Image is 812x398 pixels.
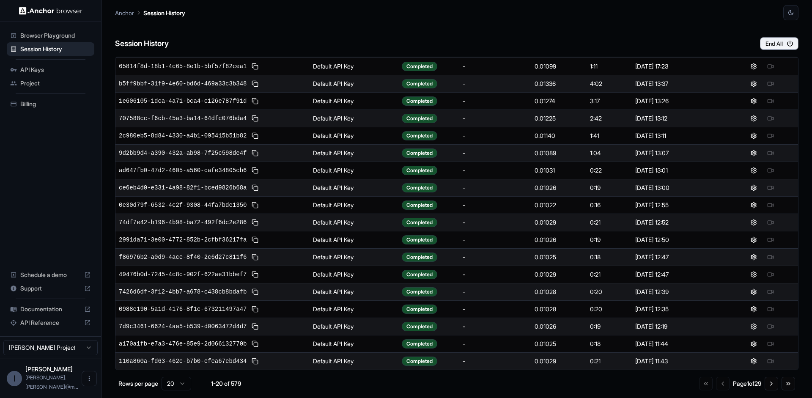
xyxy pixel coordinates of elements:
div: 0.01029 [535,270,583,279]
div: 0.01029 [535,357,583,365]
div: - [463,340,528,348]
h6: Session History [115,38,169,50]
span: API Keys [20,66,91,74]
span: Project [20,79,91,88]
td: Default API Key [310,318,398,335]
div: [DATE] 13:01 [635,166,723,175]
nav: breadcrumb [115,8,185,17]
div: [DATE] 13:11 [635,132,723,140]
span: Browser Playground [20,31,91,40]
div: Completed [402,270,437,279]
span: 49476b0d-7245-4c8c-902f-622ae31bbef7 [119,270,247,279]
div: API Keys [7,63,94,77]
span: Ivan Sanchez [25,365,73,373]
div: - [463,201,528,209]
div: 0.01089 [535,149,583,157]
span: 0e30d79f-6532-4c2f-9308-44fa7bde1350 [119,201,247,209]
span: b5ff9bbf-31f9-4e60-bd6d-469a33c3b348 [119,80,247,88]
div: - [463,97,528,105]
div: Completed [402,218,437,227]
div: Browser Playground [7,29,94,42]
div: 0.01025 [535,253,583,261]
div: 0:20 [590,288,628,296]
div: 0.01029 [535,218,583,227]
div: - [463,305,528,313]
td: Default API Key [310,248,398,266]
div: 0.01026 [535,322,583,331]
div: 0:21 [590,218,628,227]
div: - [463,62,528,71]
div: 0:20 [590,305,628,313]
div: 0.01274 [535,97,583,105]
span: 0988e190-5a1d-4176-8f1c-673211497a47 [119,305,247,313]
div: Schedule a demo [7,268,94,282]
div: 0.01022 [535,201,583,209]
div: - [463,236,528,244]
span: 1e606105-1dca-4a71-bca4-c126e787f91d [119,97,247,105]
div: [DATE] 12:47 [635,253,723,261]
div: 0.01099 [535,62,583,71]
div: 0:18 [590,253,628,261]
div: 0.01026 [535,184,583,192]
p: Rows per page [118,379,158,388]
td: Default API Key [310,352,398,370]
div: Completed [402,322,437,331]
div: 0.01028 [535,305,583,313]
div: [DATE] 13:12 [635,114,723,123]
img: Anchor Logo [19,7,82,15]
div: Documentation [7,302,94,316]
div: 0:19 [590,322,628,331]
div: [DATE] 12:35 [635,305,723,313]
span: 7d9c3461-6624-4aa5-b539-d0063472d4d7 [119,322,247,331]
div: 1:04 [590,149,628,157]
div: [DATE] 12:50 [635,236,723,244]
div: [DATE] 13:00 [635,184,723,192]
div: 0.01140 [535,132,583,140]
div: - [463,132,528,140]
div: 4:02 [590,80,628,88]
div: 0:16 [590,201,628,209]
div: 0:19 [590,236,628,244]
div: [DATE] 12:47 [635,270,723,279]
td: Default API Key [310,92,398,110]
div: 0.01225 [535,114,583,123]
td: Default API Key [310,335,398,352]
span: 707588cc-f6cb-45a3-ba14-64dfc076bda4 [119,114,247,123]
div: Billing [7,97,94,111]
span: 110a860a-fd63-462c-b7b0-efea67ebd434 [119,357,247,365]
td: Default API Key [310,75,398,92]
div: 1:11 [590,62,628,71]
div: Completed [402,305,437,314]
div: - [463,166,528,175]
div: - [463,114,528,123]
div: [DATE] 12:55 [635,201,723,209]
p: Session History [143,8,185,17]
div: 2:42 [590,114,628,123]
span: a170a1fb-e7a3-476e-85e9-2d066132770b [119,340,247,348]
span: f86976b2-a0d9-4ace-8f40-2c6d27c811f6 [119,253,247,261]
div: - [463,288,528,296]
div: I [7,371,22,386]
div: 3:17 [590,97,628,105]
td: Default API Key [310,300,398,318]
div: Completed [402,114,437,123]
span: 9d2bb9d4-a390-432a-ab98-7f25c598de4f [119,149,247,157]
div: 0:22 [590,166,628,175]
div: 0:21 [590,270,628,279]
td: Default API Key [310,283,398,300]
span: ad647fb0-47d2-4605-a560-cafe34805cb6 [119,166,247,175]
p: Anchor [115,8,134,17]
div: Completed [402,62,437,71]
div: [DATE] 11:44 [635,340,723,348]
td: Default API Key [310,144,398,162]
div: [DATE] 13:26 [635,97,723,105]
span: ce6eb4d0-e331-4a98-82f1-bced9826b68a [119,184,247,192]
div: 1:41 [590,132,628,140]
div: Completed [402,200,437,210]
td: Default API Key [310,214,398,231]
span: 2991da71-3e00-4772-852b-2cfbf36217fa [119,236,247,244]
button: End All [760,37,798,50]
td: Default API Key [310,110,398,127]
div: 0.01028 [535,288,583,296]
span: API Reference [20,318,81,327]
